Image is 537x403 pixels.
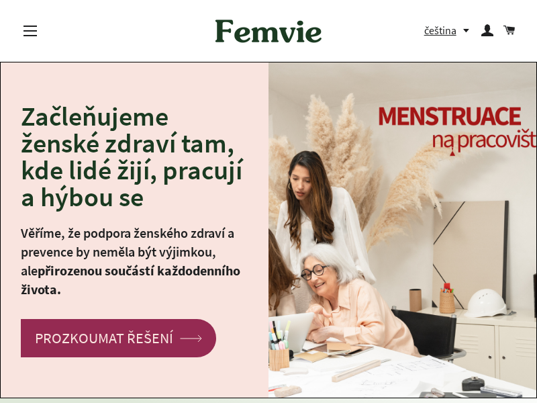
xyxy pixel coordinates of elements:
strong: přirozenou součástí každodenního života. [21,262,240,298]
button: čeština [424,21,477,40]
img: Femvie [208,10,329,52]
p: Věříme, že podpora ženského zdraví a prevence by neměla být výjimkou, ale [21,224,248,299]
a: PROZKOUMAT ŘEŠENÍ [21,319,216,357]
h2: Začleňujeme ženské zdraví tam, kde lidé žijí, pracují a hýbou se [21,103,248,210]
